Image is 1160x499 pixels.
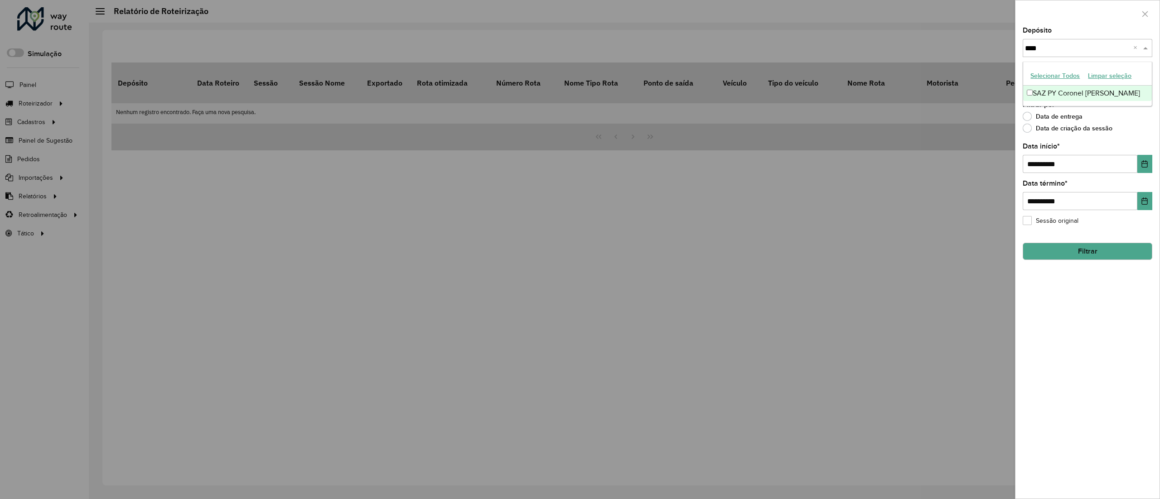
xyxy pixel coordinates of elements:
button: Choose Date [1137,155,1152,173]
label: Sessão original [1023,216,1078,226]
label: Data de criação da sessão [1023,124,1112,133]
button: Limpar seleção [1084,69,1136,83]
ng-dropdown-panel: Options list [1023,62,1152,106]
button: Selecionar Todos [1026,69,1084,83]
label: Data início [1023,141,1060,152]
button: Choose Date [1137,192,1152,210]
button: Filtrar [1023,243,1152,260]
div: SAZ PY Coronel [PERSON_NAME] [1023,86,1151,101]
label: Data término [1023,178,1068,189]
span: Clear all [1133,43,1141,53]
label: Depósito [1023,25,1052,36]
label: Data de entrega [1023,112,1083,121]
